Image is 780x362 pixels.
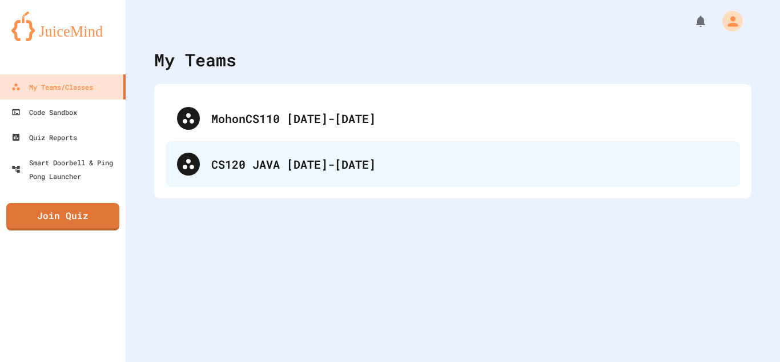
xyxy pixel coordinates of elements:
div: Quiz Reports [11,130,77,144]
div: Code Sandbox [11,105,77,119]
div: MohonCS110 [DATE]-[DATE] [211,110,729,127]
div: My Teams/Classes [11,80,93,94]
div: My Notifications [673,11,710,31]
img: logo-orange.svg [11,11,114,41]
div: CS120 JAVA [DATE]-[DATE] [211,156,729,173]
div: Smart Doorbell & Ping Pong Launcher [11,156,121,183]
a: Join Quiz [6,203,119,230]
div: CS120 JAVA [DATE]-[DATE] [166,141,740,187]
div: My Account [710,8,746,34]
div: MohonCS110 [DATE]-[DATE] [166,96,740,141]
div: My Teams [154,47,236,73]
